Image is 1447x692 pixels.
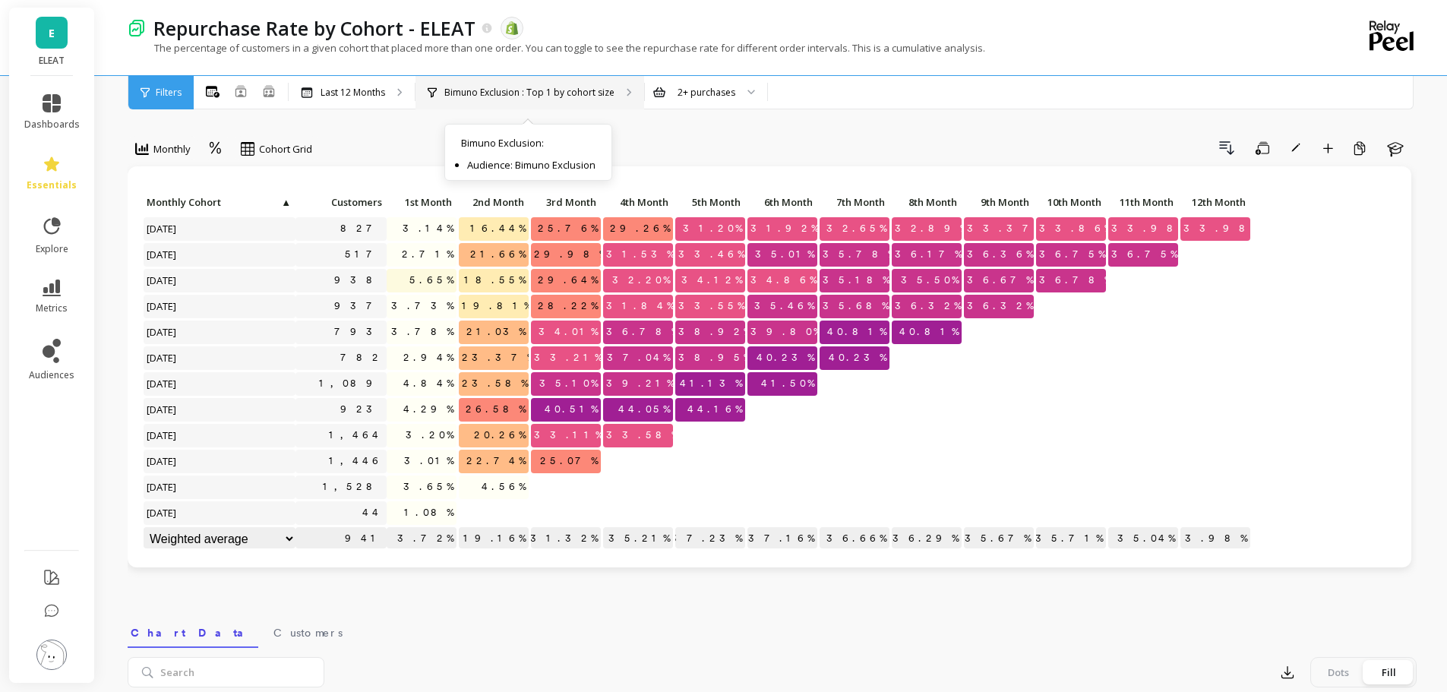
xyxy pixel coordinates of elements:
[826,346,889,369] span: 40.23%
[337,346,387,369] a: 782
[747,321,823,343] span: 39.80%
[675,527,745,550] p: 37.23%
[1180,191,1250,213] p: 12th Month
[1036,217,1114,240] span: 33.86%
[677,372,745,395] span: 41.13%
[1180,191,1252,215] div: Toggle SortBy
[467,217,529,240] span: 16.44%
[331,321,387,343] a: 793
[359,501,387,524] a: 44
[400,476,457,498] span: 3.65%
[144,372,181,395] span: [DATE]
[36,640,67,670] img: profile picture
[144,398,181,421] span: [DATE]
[678,85,735,100] div: 2+ purchases
[401,450,457,472] span: 3.01%
[471,424,529,447] span: 20.26%
[144,295,181,318] span: [DATE]
[603,295,677,318] span: 31.84%
[295,191,387,213] p: Customers
[542,398,601,421] span: 40.51%
[675,321,754,343] span: 38.92%
[530,191,602,215] div: Toggle SortBy
[463,450,529,472] span: 22.74%
[747,269,820,292] span: 34.86%
[1180,217,1265,240] span: 33.98%
[467,243,529,266] span: 21.66%
[1036,527,1106,550] p: 35.71%
[321,87,385,99] p: Last 12 Months
[964,269,1036,292] span: 36.67%
[144,501,181,524] span: [DATE]
[1108,217,1193,240] span: 33.98%
[675,191,745,213] p: 5th Month
[280,196,291,208] span: ▲
[147,196,280,208] span: Monthly Cohort
[964,527,1034,550] p: 35.67%
[387,527,457,550] p: 3.72%
[892,295,964,318] span: 36.32%
[675,346,754,369] span: 38.95%
[1183,196,1246,208] span: 12th Month
[400,346,457,369] span: 2.94%
[603,243,677,266] span: 31.53%
[964,217,1048,240] span: 33.37%
[444,87,615,99] p: Bimuno Exclusion : Top 1 by cohort size
[678,269,745,292] span: 34.12%
[1108,243,1180,266] span: 36.75%
[758,372,817,395] span: 41.50%
[144,243,181,266] span: [DATE]
[144,450,181,472] span: [DATE]
[144,269,181,292] span: [DATE]
[295,191,367,215] div: Toggle SortBy
[823,196,885,208] span: 7th Month
[459,295,534,318] span: 19.81%
[892,527,962,550] p: 36.29%
[1039,196,1101,208] span: 10th Month
[320,476,387,498] a: 1,528
[1111,196,1174,208] span: 11th Month
[964,191,1034,213] p: 9th Month
[964,243,1036,266] span: 36.36%
[964,295,1036,318] span: 36.32%
[892,191,962,213] p: 8th Month
[750,196,813,208] span: 6th Month
[458,191,530,215] div: Toggle SortBy
[898,269,962,292] span: 35.50%
[400,398,457,421] span: 4.29%
[531,191,601,213] p: 3rd Month
[259,142,312,156] span: Cohort Grid
[459,346,537,369] span: 23.37%
[684,398,745,421] span: 44.16%
[820,269,893,292] span: 35.18%
[680,217,745,240] span: 31.20%
[143,191,215,215] div: Toggle SortBy
[463,321,529,343] span: 21.03%
[273,625,343,640] span: Customers
[615,398,673,421] span: 44.05%
[535,269,601,292] span: 29.64%
[603,527,673,550] p: 35.21%
[606,196,668,208] span: 4th Month
[156,87,182,99] span: Filters
[144,346,181,369] span: [DATE]
[144,476,181,498] span: [DATE]
[1313,660,1363,684] div: Dots
[505,21,519,35] img: api.shopify.svg
[752,243,817,266] span: 35.01%
[963,191,1035,215] div: Toggle SortBy
[299,196,382,208] span: Customers
[459,527,529,550] p: 19.16%
[463,398,529,421] span: 26.58%
[678,196,741,208] span: 5th Month
[388,321,457,343] span: 3.78%
[747,191,817,213] p: 6th Month
[153,142,191,156] span: Monthly
[388,295,457,318] span: 3.73%
[892,243,965,266] span: 36.17%
[128,41,985,55] p: The percentage of customers in a given cohort that placed more than one order. You can toggle to ...
[24,118,80,131] span: dashboards
[337,217,387,240] a: 827
[459,191,529,213] p: 2nd Month
[607,217,673,240] span: 29.26%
